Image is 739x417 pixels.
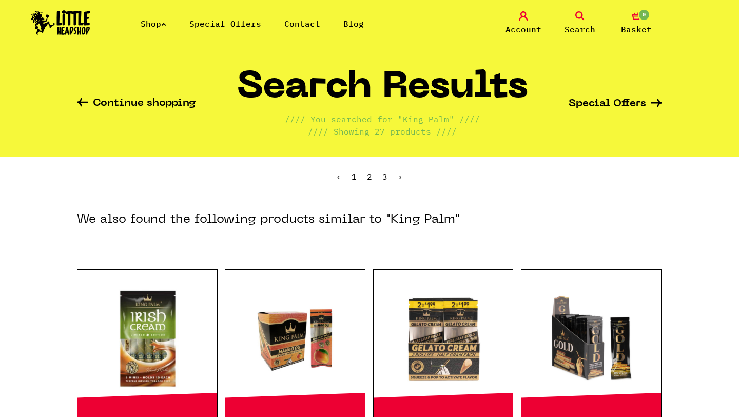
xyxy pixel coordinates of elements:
[189,18,261,29] a: Special Offers
[285,113,480,125] p: //// You searched for "King Palm" ////
[569,99,662,109] a: Special Offers
[554,11,606,35] a: Search
[367,172,372,182] span: 2
[284,18,320,29] a: Contact
[398,172,403,182] a: Next »
[336,172,341,182] a: « Previous
[611,11,662,35] a: 0 Basket
[352,172,357,182] a: 1
[237,70,528,113] h1: Search Results
[382,172,387,182] a: 3
[77,212,460,228] h3: We also found the following products similar to "King Palm"
[31,10,90,35] img: Little Head Shop Logo
[77,98,196,110] a: Continue shopping
[621,23,652,35] span: Basket
[141,18,166,29] a: Shop
[565,23,595,35] span: Search
[505,23,541,35] span: Account
[308,125,457,138] p: //// Showing 27 products ////
[343,18,364,29] a: Blog
[638,9,650,21] span: 0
